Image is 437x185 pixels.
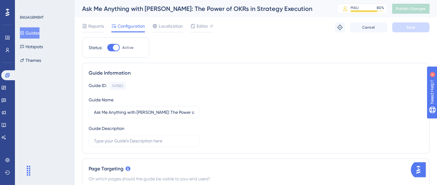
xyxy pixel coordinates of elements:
[122,45,133,50] span: Active
[411,160,430,179] iframe: UserGuiding AI Assistant Launcher
[396,6,426,11] span: Publish Changes
[89,44,102,51] div: Status:
[89,175,423,183] div: On which pages should the guide be visible to your end users?
[15,2,39,9] span: Need Help?
[362,25,375,30] span: Cancel
[20,55,41,66] button: Themes
[350,22,387,32] button: Cancel
[112,83,123,88] div: 149582
[407,25,415,30] span: Save
[118,22,145,30] span: Configuration
[20,15,44,20] div: ENGAGEMENT
[351,5,359,10] div: MAU
[89,82,107,90] div: Guide ID:
[89,125,124,132] div: Guide Description
[89,69,423,77] div: Guide Information
[377,5,384,10] div: 80 %
[89,165,423,173] div: Page Targeting
[82,4,322,13] div: Ask Me Anything with [PERSON_NAME]: The Power of OKRs in Strategy Execution
[197,22,208,30] span: Editor
[24,161,34,180] div: Drag
[392,4,430,14] button: Publish Changes
[89,96,114,104] div: Guide Name
[159,22,183,30] span: Localization
[20,41,43,52] button: Hotspots
[94,109,194,116] input: Type your Guide’s Name here
[20,27,40,39] button: Guides
[43,3,45,8] div: 4
[88,22,104,30] span: Reports
[392,22,430,32] button: Save
[94,137,194,144] input: Type your Guide’s Description here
